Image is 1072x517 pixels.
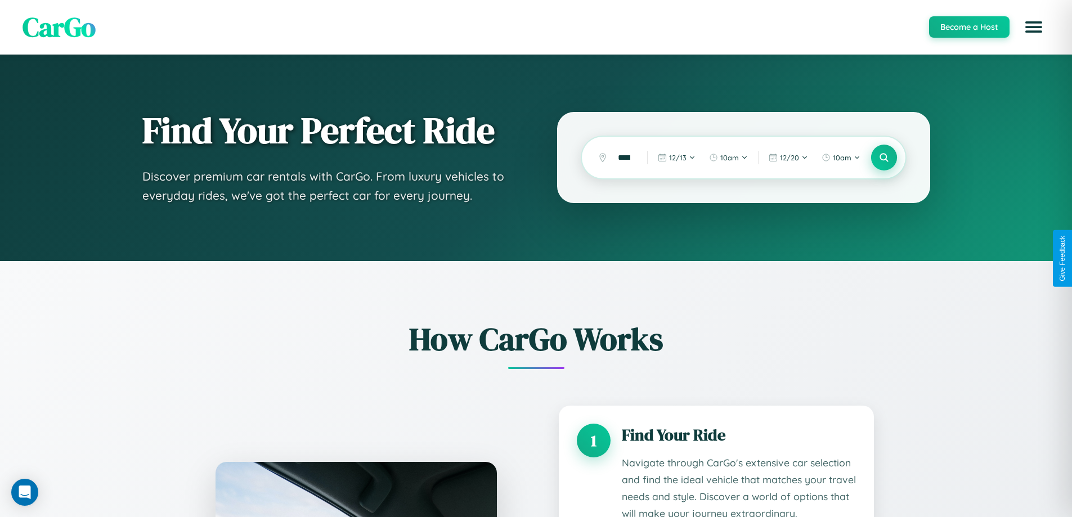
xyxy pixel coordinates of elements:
p: Discover premium car rentals with CarGo. From luxury vehicles to everyday rides, we've got the pe... [142,167,512,205]
button: 12/13 [652,149,701,167]
div: Give Feedback [1058,236,1066,281]
h3: Find Your Ride [622,424,856,446]
div: Open Intercom Messenger [11,479,38,506]
span: 12 / 13 [669,153,687,162]
h1: Find Your Perfect Ride [142,111,512,150]
span: CarGo [23,8,96,46]
button: 10am [816,149,866,167]
span: 12 / 20 [780,153,799,162]
button: Become a Host [929,16,1010,38]
div: 1 [577,424,611,457]
button: 10am [703,149,753,167]
span: 10am [720,153,739,162]
h2: How CarGo Works [199,317,874,361]
button: Open menu [1018,11,1049,43]
span: 10am [833,153,851,162]
button: 12/20 [763,149,814,167]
